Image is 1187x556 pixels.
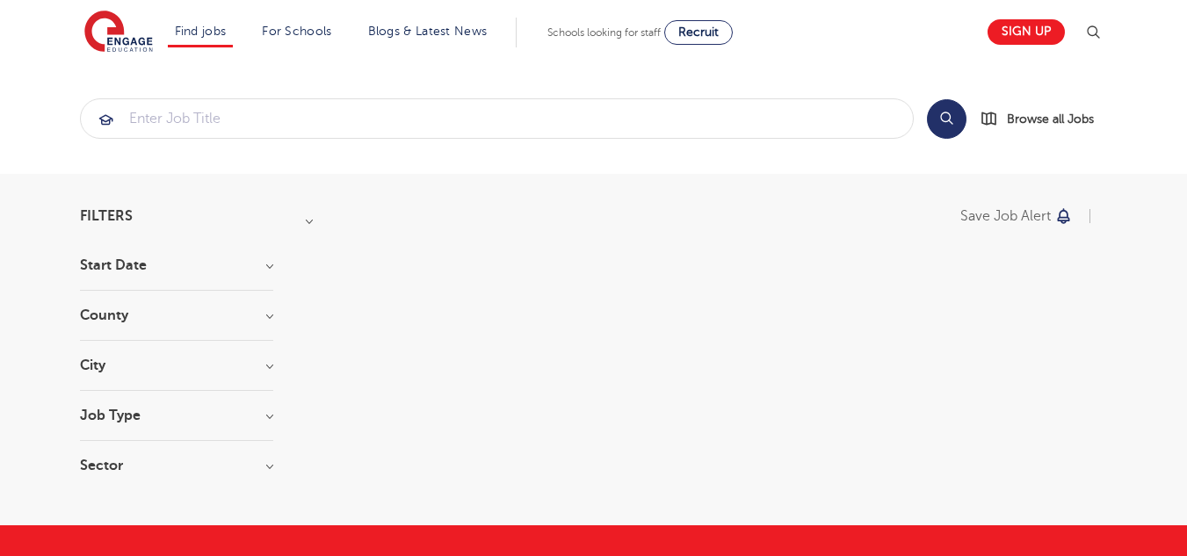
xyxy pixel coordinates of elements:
h3: Start Date [80,258,273,272]
button: Search [927,99,966,139]
h3: City [80,358,273,372]
h3: County [80,308,273,322]
span: Recruit [678,25,719,39]
h3: Sector [80,459,273,473]
a: For Schools [262,25,331,38]
p: Save job alert [960,209,1051,223]
span: Browse all Jobs [1007,109,1094,129]
button: Save job alert [960,209,1074,223]
a: Browse all Jobs [981,109,1108,129]
a: Recruit [664,20,733,45]
div: Submit [80,98,914,139]
h3: Job Type [80,408,273,422]
span: Filters [80,209,133,223]
a: Find jobs [175,25,227,38]
span: Schools looking for staff [547,26,661,39]
a: Blogs & Latest News [368,25,488,38]
img: Engage Education [84,11,153,54]
a: Sign up [988,19,1065,45]
input: Submit [81,99,913,138]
